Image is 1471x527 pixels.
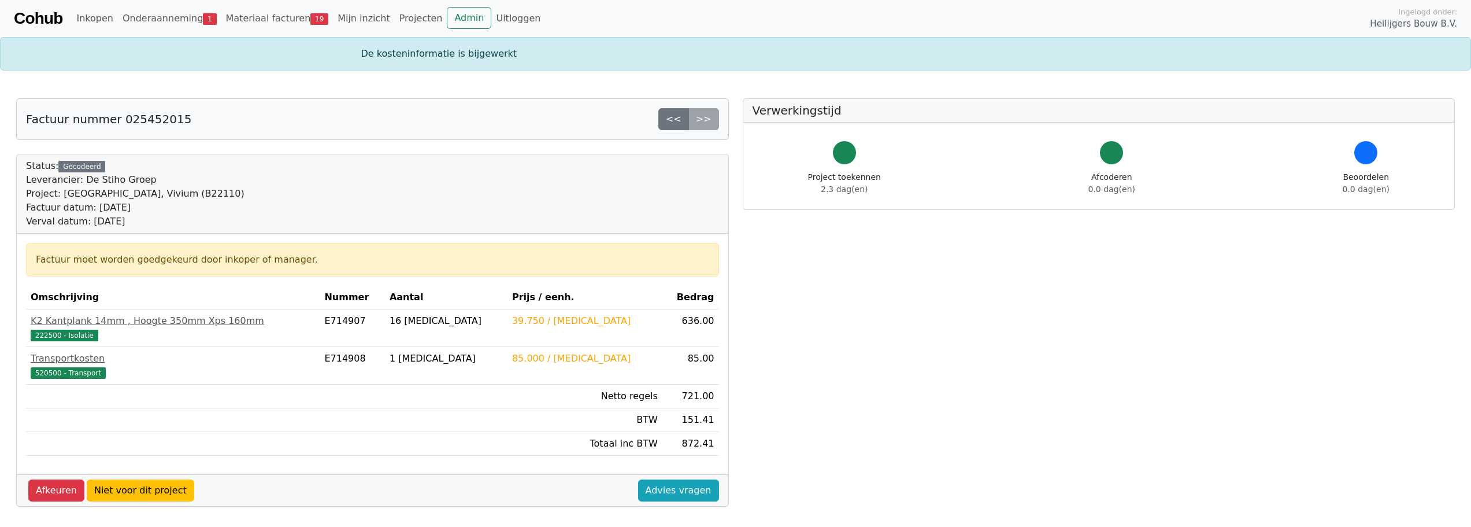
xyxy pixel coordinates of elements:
a: Cohub [14,5,62,32]
div: Transportkosten [31,352,315,366]
td: Netto regels [507,385,662,408]
div: 39.750 / [MEDICAL_DATA] [512,314,658,328]
div: Project toekennen [808,171,881,196]
span: 0.0 dag(en) [1088,185,1135,194]
span: 0.0 dag(en) [1343,185,1390,194]
th: Omschrijving [26,286,320,309]
a: Transportkosten520500 - Transport [31,352,315,379]
span: 19 [310,13,328,25]
td: 636.00 [662,309,719,347]
a: Projecten [395,7,447,30]
div: 16 [MEDICAL_DATA] [390,314,503,328]
td: 721.00 [662,385,719,408]
h5: Verwerkingstijd [753,104,1446,117]
a: Advies vragen [638,480,719,502]
span: Heilijgers Bouw B.V. [1370,17,1457,31]
td: BTW [507,408,662,432]
div: Gecodeerd [58,161,105,172]
span: Ingelogd onder: [1398,6,1457,17]
a: Mijn inzicht [333,7,395,30]
div: De kosteninformatie is bijgewerkt [354,47,1117,61]
div: Afcoderen [1088,171,1135,196]
td: E714908 [320,347,384,385]
a: Uitloggen [491,7,545,30]
td: Totaal inc BTW [507,432,662,456]
th: Prijs / eenh. [507,286,662,309]
div: Factuur moet worden goedgekeurd door inkoper of manager. [36,253,709,267]
td: 151.41 [662,408,719,432]
a: K2 Kantplank 14mm , Hoogte 350mm Xps 160mm222500 - Isolatie [31,314,315,342]
div: 85.000 / [MEDICAL_DATA] [512,352,658,366]
a: << [658,108,689,130]
span: 520500 - Transport [31,367,106,379]
th: Aantal [385,286,507,309]
a: Onderaanneming1 [118,7,221,30]
h5: Factuur nummer 025452015 [26,112,191,126]
th: Bedrag [662,286,719,309]
div: Status: [26,159,244,229]
td: E714907 [320,309,384,347]
div: Beoordelen [1343,171,1390,196]
div: Project: [GEOGRAPHIC_DATA], Vivium (B22110) [26,187,244,201]
a: Inkopen [72,7,117,30]
span: 2.3 dag(en) [821,185,868,194]
div: 1 [MEDICAL_DATA] [390,352,503,366]
div: K2 Kantplank 14mm , Hoogte 350mm Xps 160mm [31,314,315,328]
div: Verval datum: [DATE] [26,215,244,229]
div: Leverancier: De Stiho Groep [26,173,244,187]
a: Niet voor dit project [87,480,194,502]
a: Materiaal facturen19 [221,7,334,30]
th: Nummer [320,286,384,309]
a: Admin [447,7,491,29]
td: 85.00 [662,347,719,385]
td: 872.41 [662,432,719,456]
span: 1 [203,13,216,25]
div: Factuur datum: [DATE] [26,201,244,215]
a: Afkeuren [28,480,84,502]
span: 222500 - Isolatie [31,330,98,341]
